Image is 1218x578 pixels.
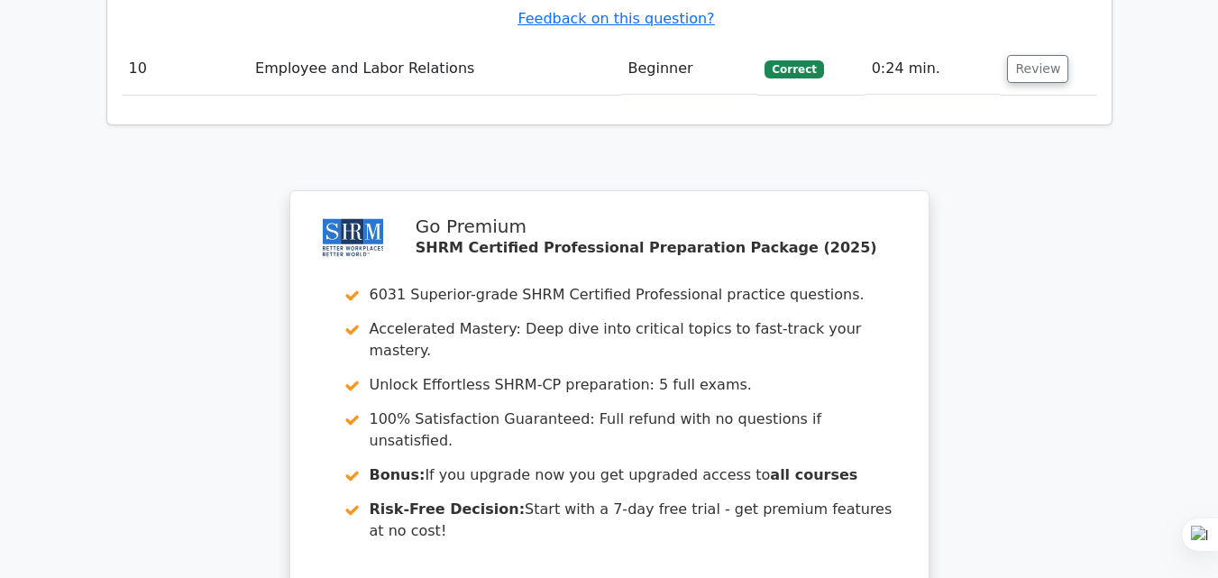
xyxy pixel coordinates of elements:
td: 10 [122,43,249,95]
td: Beginner [621,43,758,95]
a: Feedback on this question? [517,10,714,27]
td: Employee and Labor Relations [248,43,620,95]
button: Review [1007,55,1068,83]
span: Correct [765,60,823,78]
td: 0:24 min. [865,43,1001,95]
